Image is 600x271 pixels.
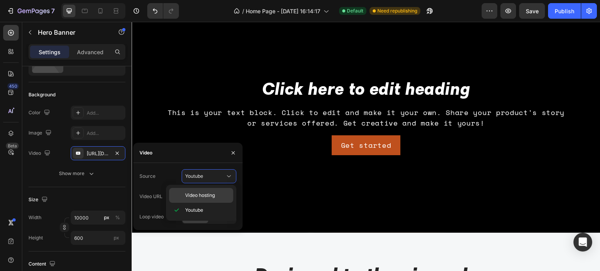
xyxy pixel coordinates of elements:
[71,211,125,225] input: px%
[87,110,123,117] div: Add...
[87,130,123,137] div: Add...
[242,7,244,15] span: /
[113,213,122,222] button: px
[519,3,545,19] button: Save
[200,113,269,133] button: Get started
[185,173,203,179] span: Youtube
[29,128,53,138] div: Image
[526,8,539,14] span: Save
[29,259,57,269] div: Content
[29,166,125,181] button: Show more
[29,108,52,118] div: Color
[39,48,61,56] p: Settings
[104,214,109,221] div: px
[209,118,260,129] div: Get started
[114,235,119,241] span: px
[51,6,55,16] p: 7
[185,192,215,199] span: Video hosting
[87,150,109,157] div: [URL][DOMAIN_NAME]
[132,22,600,271] iframe: Design area
[147,3,179,19] div: Undo/Redo
[573,233,592,252] div: Open Intercom Messenger
[139,193,162,200] div: Video URL
[347,7,363,14] span: Default
[555,7,574,15] div: Publish
[38,28,104,37] p: Hero Banner
[3,3,58,19] button: 7
[139,173,155,180] div: Source
[246,7,320,15] span: Home Page - [DATE] 16:14:17
[59,170,95,177] div: Show more
[182,169,236,183] button: Youtube
[29,91,55,98] div: Background
[139,149,152,156] div: Video
[115,214,120,221] div: %
[77,48,104,56] p: Advanced
[185,207,203,214] span: Youtube
[548,3,581,19] button: Publish
[29,214,41,221] label: Width
[102,213,111,222] button: %
[6,143,19,149] div: Beta
[29,234,43,241] label: Height
[71,231,125,245] input: px
[29,195,49,205] div: Size
[29,148,52,159] div: Video
[377,7,417,14] span: Need republishing
[139,213,164,220] div: Loop video
[7,83,19,89] div: 450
